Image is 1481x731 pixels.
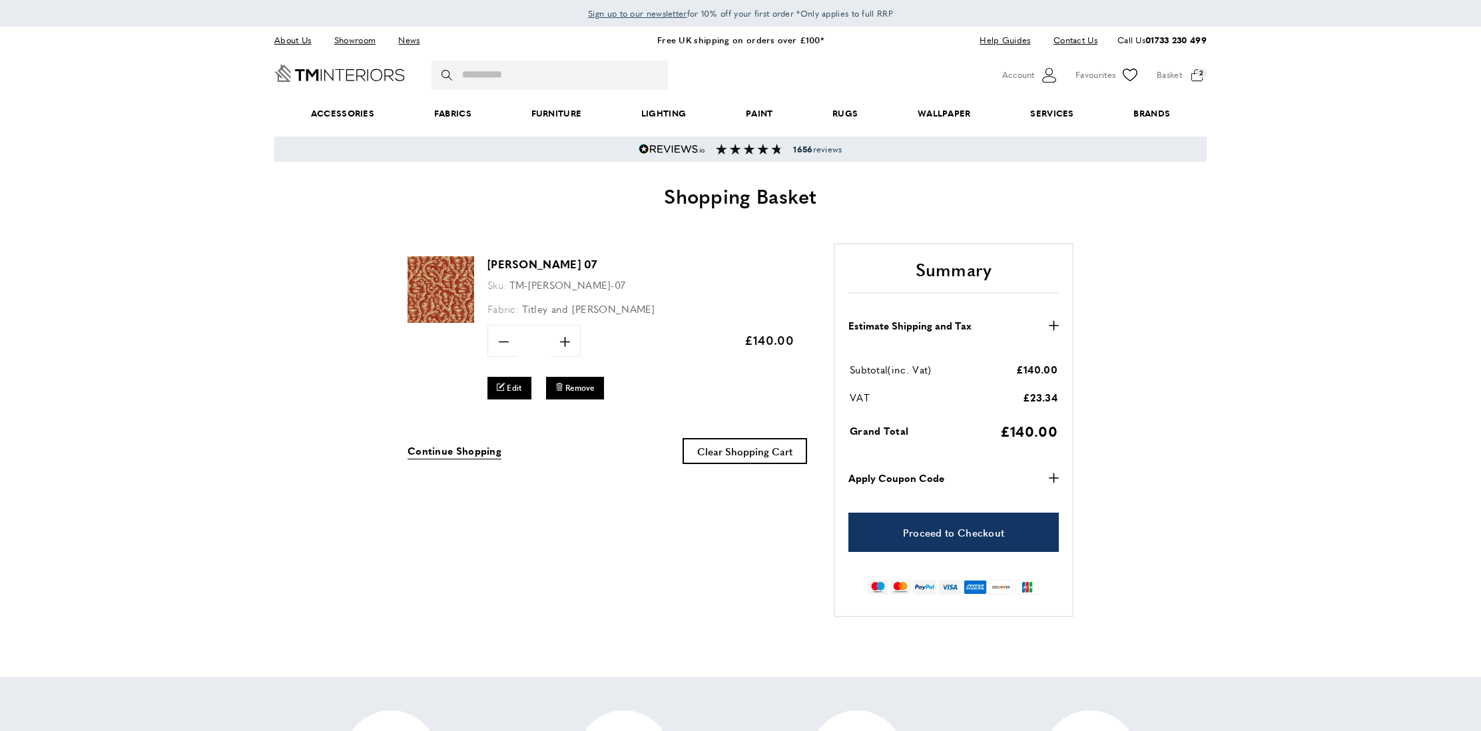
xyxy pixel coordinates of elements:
[716,144,782,154] img: Reviews section
[408,443,501,459] a: Continue Shopping
[888,93,1000,134] a: Wallpaper
[850,390,870,404] span: VAT
[1002,68,1034,82] span: Account
[501,93,611,134] a: Furniture
[848,513,1059,552] a: Proceed to Checkout
[888,362,931,376] span: (inc. Vat)
[487,302,519,316] span: Fabric:
[802,93,888,134] a: Rugs
[868,580,888,595] img: maestro
[588,7,687,20] a: Sign up to our newsletter
[744,332,794,348] span: £140.00
[639,144,705,154] img: Reviews.io 5 stars
[588,7,893,19] span: for 10% off your first order *Only applies to full RRP
[890,580,910,595] img: mastercard
[1075,65,1140,85] a: Favourites
[1001,93,1104,134] a: Services
[588,7,687,19] span: Sign up to our newsletter
[970,31,1040,49] a: Help Guides
[683,438,807,464] button: Clear Shopping Cart
[281,93,404,134] span: Accessories
[1002,65,1059,85] button: Customer Account
[408,443,501,457] span: Continue Shopping
[939,580,961,595] img: visa
[274,31,321,49] a: About Us
[611,93,716,134] a: Lighting
[716,93,802,134] a: Paint
[522,302,655,316] span: Titley and [PERSON_NAME]
[850,362,888,376] span: Subtotal
[1104,93,1200,134] a: Brands
[487,377,531,399] a: Edit Walton 07
[442,61,455,90] button: Search
[850,423,908,437] span: Grand Total
[1016,580,1039,595] img: jcb
[697,444,792,458] span: Clear Shopping Cart
[793,144,842,154] span: reviews
[913,580,936,595] img: paypal
[1075,68,1115,82] span: Favourites
[404,93,501,134] a: Fabrics
[1117,33,1207,47] p: Call Us
[546,377,604,399] button: Remove Walton 07
[964,580,987,595] img: american-express
[1043,31,1097,49] a: Contact Us
[848,470,944,486] strong: Apply Coupon Code
[657,33,824,46] a: Free UK shipping on orders over £100*
[408,314,474,325] a: Walton 07
[990,580,1013,595] img: discover
[848,318,972,334] strong: Estimate Shipping and Tax
[1145,33,1207,46] a: 01733 230 499
[565,382,595,393] span: Remove
[848,470,1059,486] button: Apply Coupon Code
[793,143,812,155] strong: 1656
[1023,390,1057,404] span: £23.34
[408,256,474,323] img: Walton 07
[848,318,1059,334] button: Estimate Shipping and Tax
[848,258,1059,294] h2: Summary
[274,65,405,82] a: Go to Home page
[664,181,817,210] span: Shopping Basket
[388,31,430,49] a: News
[1016,362,1057,376] span: £140.00
[509,278,626,292] span: TM-[PERSON_NAME]-07
[487,278,506,292] span: Sku:
[487,256,597,272] a: [PERSON_NAME] 07
[1000,421,1057,441] span: £140.00
[324,31,386,49] a: Showroom
[507,382,521,393] span: Edit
